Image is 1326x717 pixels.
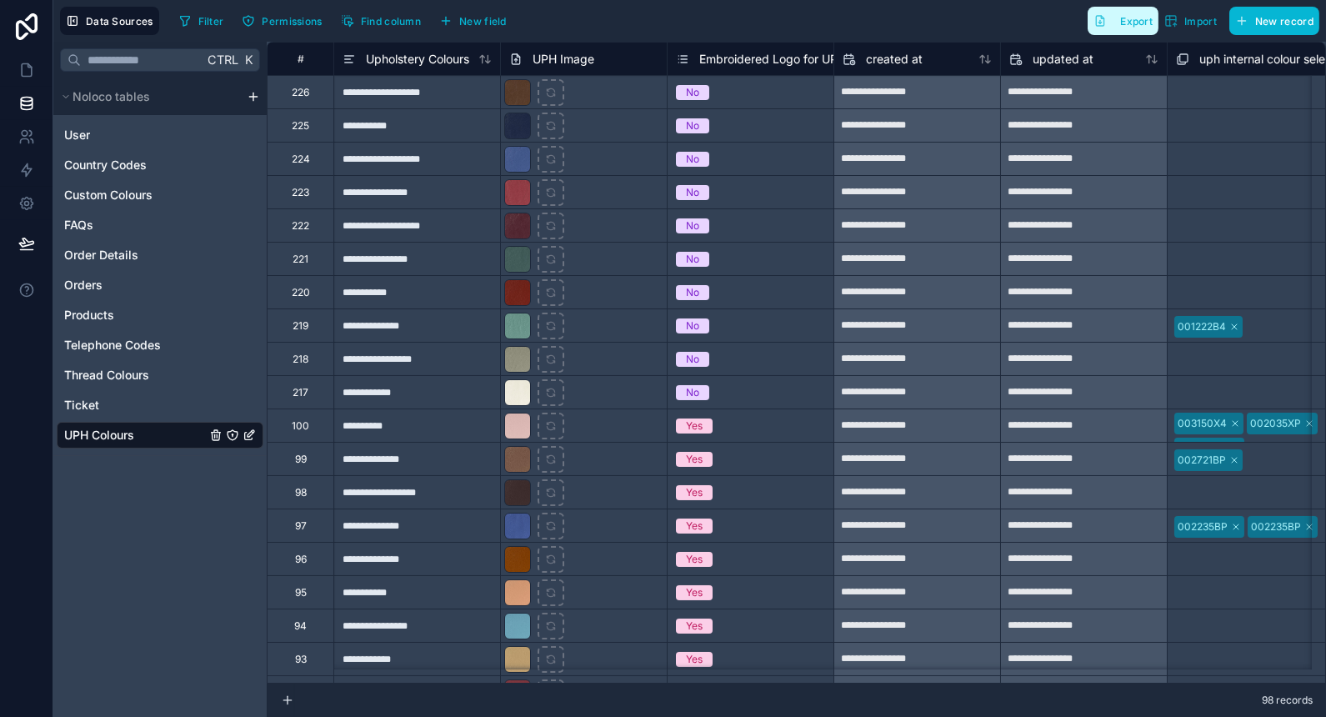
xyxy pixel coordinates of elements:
div: Yes [686,652,703,667]
div: 222 [292,219,309,233]
div: Products [57,302,263,328]
div: Ticket [57,392,263,419]
div: Yes [686,552,703,567]
span: 98 records [1262,694,1313,707]
div: 001222B4 [1178,319,1226,334]
button: Data Sources [60,7,159,35]
div: 98 [295,486,307,499]
span: UPH Image [533,51,594,68]
a: Orders [64,277,206,293]
a: Ticket [64,397,206,414]
button: Import [1158,7,1223,35]
div: 100 [292,419,309,433]
div: No [686,118,699,133]
a: Telephone Codes [64,337,206,353]
a: FAQs [64,217,206,233]
button: Filter [173,8,230,33]
span: updated at [1033,51,1093,68]
span: Noloco tables [73,88,150,105]
div: No [686,352,699,367]
a: User [64,127,206,143]
button: Find column [335,8,427,33]
div: 002035XP [1250,416,1301,431]
div: Country Codes [57,152,263,178]
span: Orders [64,277,103,293]
div: 220 [292,286,310,299]
div: 225 [292,119,309,133]
div: No [686,318,699,333]
span: Permissions [262,15,322,28]
div: 002235BP [1251,519,1301,534]
div: No [686,185,699,200]
div: 94 [294,619,307,633]
div: 217 [293,386,308,399]
div: Yes [686,419,703,434]
span: FAQs [64,217,93,233]
span: Find column [361,15,421,28]
span: Data Sources [86,15,153,28]
div: UPH Colours [57,422,263,449]
div: 002721BP [1178,453,1226,468]
a: Thread Colours [64,367,206,384]
span: created at [866,51,923,68]
button: New record [1229,7,1319,35]
div: 002235BP [1178,519,1228,534]
div: 224 [292,153,310,166]
span: Embroidered Logo for UPH [699,51,846,68]
div: Yes [686,485,703,500]
div: 96 [295,553,307,566]
div: # [280,53,321,65]
span: User [64,127,90,143]
span: Products [64,307,114,323]
div: FAQs [57,212,263,238]
div: No [686,285,699,300]
div: Yes [686,619,703,634]
div: Orders [57,272,263,298]
div: User [57,122,263,148]
span: New field [459,15,507,28]
button: Export [1088,7,1158,35]
button: Permissions [236,8,328,33]
div: 95 [295,586,307,599]
div: Thread Colours [57,362,263,389]
div: Yes [686,452,703,467]
div: 221 [293,253,308,266]
a: Country Codes [64,157,206,173]
div: Custom Colours [57,182,263,208]
div: 002235XP [1178,441,1228,456]
div: 218 [293,353,308,366]
div: 99 [295,453,307,466]
div: Order Details [57,242,263,268]
span: Ctrl [206,49,240,70]
div: 93 [295,653,307,666]
button: Noloco tables [57,85,240,108]
a: Products [64,307,206,323]
div: No [686,218,699,233]
span: Thread Colours [64,367,149,384]
span: Upholstery Colours [366,51,469,68]
span: UPH Colours [64,427,134,444]
span: Custom Colours [64,187,153,203]
div: 226 [292,86,309,99]
div: No [686,385,699,400]
div: Yes [686,585,703,600]
a: UPH Colours [64,427,206,444]
div: 97 [295,519,307,533]
div: 223 [292,186,309,199]
div: Yes [686,519,703,534]
a: New record [1223,7,1319,35]
a: Custom Colours [64,187,206,203]
span: Import [1184,15,1217,28]
div: 003150X4 [1178,416,1227,431]
span: New record [1255,15,1313,28]
div: No [686,85,699,100]
a: Permissions [236,8,334,33]
div: 219 [293,319,308,333]
a: Order Details [64,247,206,263]
span: Telephone Codes [64,337,161,353]
span: K [243,54,254,66]
span: Export [1120,15,1153,28]
span: Order Details [64,247,138,263]
div: No [686,152,699,167]
span: Country Codes [64,157,147,173]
